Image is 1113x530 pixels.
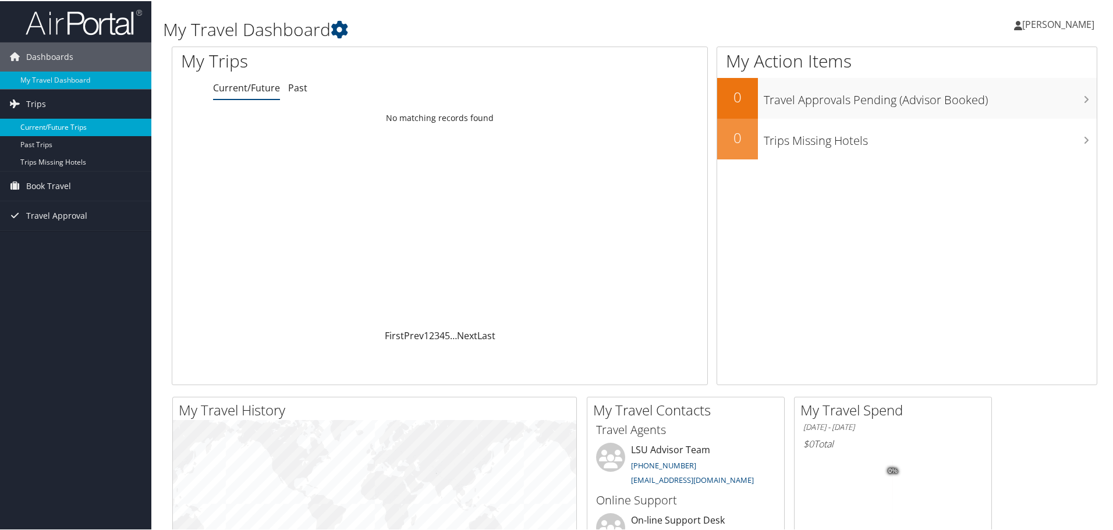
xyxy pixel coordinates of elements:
span: Travel Approval [26,200,87,229]
h1: My Travel Dashboard [163,16,792,41]
h3: Travel Approvals Pending (Advisor Booked) [764,85,1097,107]
span: Trips [26,88,46,118]
span: … [450,328,457,341]
a: First [385,328,404,341]
h2: My Travel Spend [800,399,991,419]
span: Book Travel [26,170,71,200]
h3: Online Support [596,491,775,507]
h3: Trips Missing Hotels [764,126,1097,148]
img: airportal-logo.png [26,8,142,35]
a: Last [477,328,495,341]
a: [PERSON_NAME] [1014,6,1106,41]
a: 5 [445,328,450,341]
a: 3 [434,328,439,341]
h1: My Action Items [717,48,1097,72]
h6: Total [803,436,983,449]
a: [PHONE_NUMBER] [631,459,696,469]
h3: Travel Agents [596,421,775,437]
span: [PERSON_NAME] [1022,17,1094,30]
a: 2 [429,328,434,341]
h2: 0 [717,86,758,106]
a: 0Travel Approvals Pending (Advisor Booked) [717,77,1097,118]
tspan: 0% [888,467,898,474]
a: Current/Future [213,80,280,93]
h2: 0 [717,127,758,147]
a: Past [288,80,307,93]
a: Prev [404,328,424,341]
h6: [DATE] - [DATE] [803,421,983,432]
h2: My Travel Contacts [593,399,784,419]
span: $0 [803,436,814,449]
h2: My Travel History [179,399,576,419]
li: LSU Advisor Team [590,442,781,489]
a: [EMAIL_ADDRESS][DOMAIN_NAME] [631,474,754,484]
a: Next [457,328,477,341]
a: 1 [424,328,429,341]
td: No matching records found [172,106,707,127]
a: 0Trips Missing Hotels [717,118,1097,158]
h1: My Trips [181,48,476,72]
span: Dashboards [26,41,73,70]
a: 4 [439,328,445,341]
